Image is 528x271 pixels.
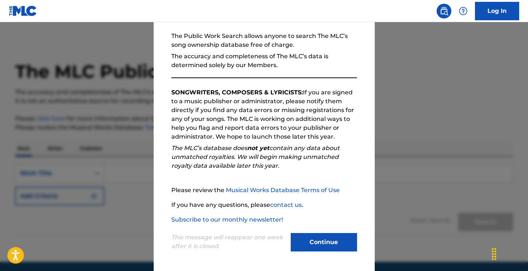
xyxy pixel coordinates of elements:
[270,201,302,208] a: contact us
[171,233,286,251] p: This message will reappear one week after it is closed.
[9,6,37,16] img: MLC Logo
[171,88,357,141] p: If you are signed to a music publisher or administrator, please notify them directly if you find ...
[171,52,357,70] p: The accuracy and completeness of The MLC’s data is determined solely by our Members.
[171,145,340,169] em: The MLC’s database does contain any data about unmatched royalties. We will begin making unmatche...
[247,145,269,152] strong: not yet
[291,233,357,251] button: Continue
[437,4,451,18] a: Public Search
[459,7,468,15] img: help
[226,187,340,194] a: Musical Works Database Terms of Use
[491,236,528,271] iframe: Chat Widget
[171,186,357,195] p: Please review the
[440,7,448,15] img: search
[488,243,500,265] div: Drag
[475,2,519,20] a: Log In
[171,201,357,209] p: If you have any questions, please .
[171,216,283,223] a: Subscribe to our monthly newsletter!
[171,89,303,96] strong: SONGWRITERS, COMPOSERS & LYRICISTS:
[456,4,471,18] div: Help
[171,32,357,49] p: The Public Work Search allows anyone to search The MLC’s song ownership database free of charge.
